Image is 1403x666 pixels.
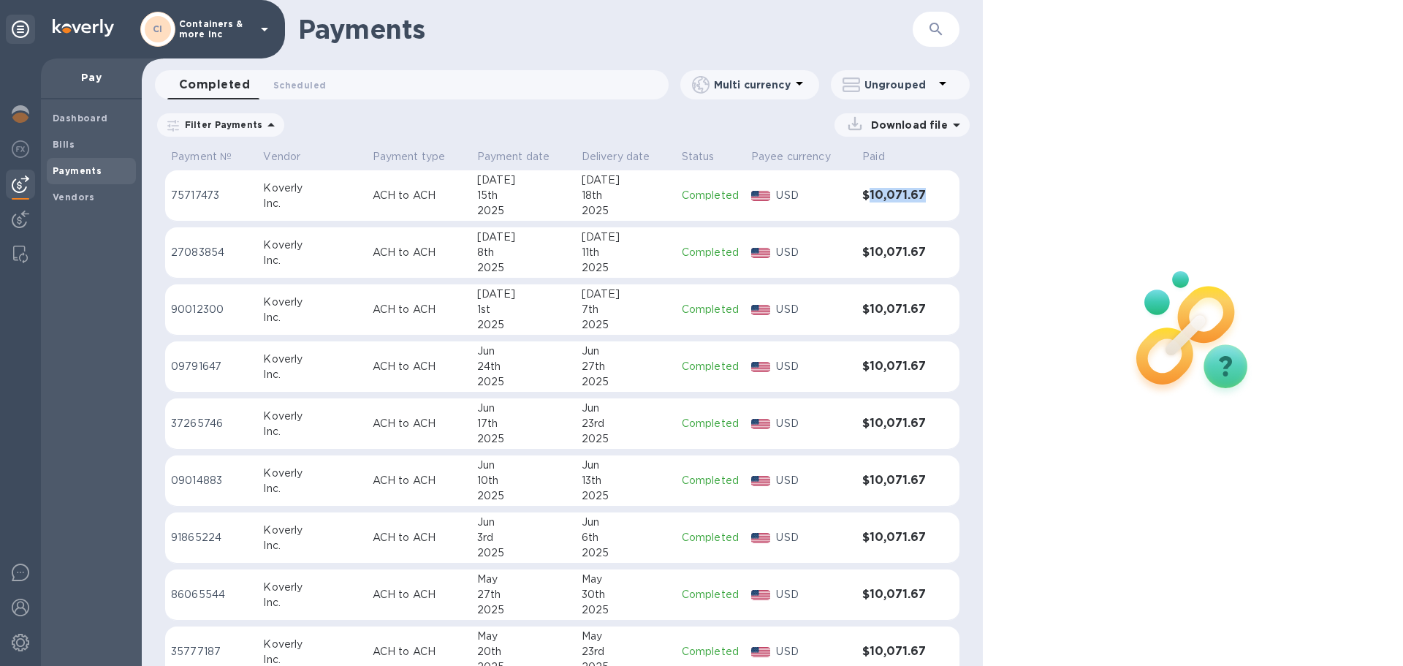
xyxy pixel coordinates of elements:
span: Delivery date [582,149,669,164]
div: 7th [582,302,670,317]
div: Jun [477,515,570,530]
p: Payment type [373,149,446,164]
p: 90012300 [171,302,251,317]
span: Payee currency [751,149,850,164]
p: Status [682,149,715,164]
span: Scheduled [273,77,326,93]
div: Inc. [263,424,360,439]
p: ACH to ACH [373,302,465,317]
div: Inc. [263,253,360,268]
div: 20th [477,644,570,659]
p: Completed [682,359,739,374]
div: Koverly [263,466,360,481]
img: USD [751,305,771,315]
p: Paid [862,149,885,164]
p: USD [776,359,851,374]
p: USD [776,530,851,545]
p: ACH to ACH [373,587,465,602]
div: [DATE] [582,230,670,245]
p: Completed [682,245,739,260]
p: Containers & more inc [179,19,252,39]
div: 2025 [582,203,670,219]
h3: $10,071.67 [862,474,929,488]
div: Jun [582,515,670,530]
div: 13th [582,473,670,488]
p: ACH to ACH [373,530,465,545]
div: [DATE] [477,230,570,245]
div: May [477,629,570,644]
img: USD [751,590,771,600]
div: 23rd [582,644,670,659]
div: 30th [582,587,670,602]
div: Koverly [263,523,360,538]
p: USD [776,416,851,431]
div: 18th [582,188,670,203]
img: USD [751,362,771,372]
p: 91865224 [171,530,251,545]
h3: $10,071.67 [862,588,929,602]
p: ACH to ACH [373,245,465,260]
div: 1st [477,302,570,317]
div: [DATE] [477,173,570,188]
div: Koverly [263,409,360,424]
div: 2025 [477,431,570,447]
b: CI [153,23,163,34]
div: May [582,629,670,644]
img: USD [751,191,771,201]
div: 6th [582,530,670,545]
div: 2025 [582,431,670,447]
p: ACH to ACH [373,188,465,203]
div: Unpin categories [6,15,35,44]
div: 3rd [477,530,570,545]
h3: $10,071.67 [862,246,929,260]
p: Completed [682,302,739,317]
div: Jun [582,401,670,416]
div: Koverly [263,580,360,595]
span: Payment date [477,149,569,164]
p: Completed [682,644,739,659]
img: USD [751,533,771,543]
div: 2025 [582,545,670,561]
p: USD [776,245,851,260]
h3: $10,071.67 [862,531,929,545]
div: 2025 [582,317,670,333]
div: Jun [582,344,670,359]
img: Logo [53,19,114,37]
p: 86065544 [171,587,251,602]
div: May [477,572,570,587]
div: 2025 [477,203,570,219]
div: 2025 [477,602,570,618]
img: USD [751,248,771,258]
div: 2025 [477,260,570,276]
b: Dashboard [53,113,108,124]
p: 09791647 [171,359,251,374]
span: Paid [862,149,904,164]
span: Completed [179,75,250,95]
div: Inc. [263,367,360,382]
div: 10th [477,473,570,488]
span: Payment № [171,149,251,164]
div: Inc. [263,538,360,553]
div: Koverly [263,181,360,196]
p: 37265746 [171,416,251,431]
div: Koverly [263,637,360,652]
p: Vendor [263,149,300,164]
p: 75717473 [171,188,251,203]
div: 2025 [477,374,570,390]
p: Completed [682,416,739,431]
div: 23rd [582,416,670,431]
p: ACH to ACH [373,473,465,488]
img: USD [751,647,771,657]
span: Payment type [373,149,465,164]
div: [DATE] [477,287,570,302]
h3: $10,071.67 [862,645,929,659]
div: [DATE] [582,287,670,302]
span: Status [682,149,734,164]
b: Vendors [53,192,95,203]
div: 24th [477,359,570,374]
p: Completed [682,587,739,602]
div: Inc. [263,310,360,325]
p: Download file [865,118,948,132]
h1: Payments [298,14,827,45]
div: 11th [582,245,670,260]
